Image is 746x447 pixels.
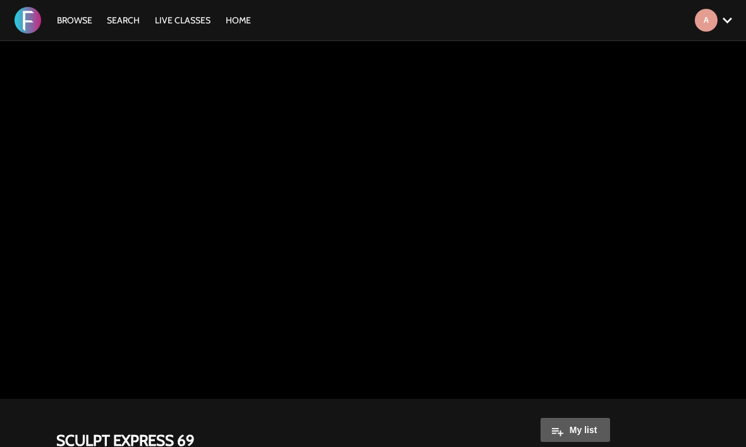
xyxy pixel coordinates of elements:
a: Search [101,15,146,26]
a: LIVE CLASSES [149,15,217,26]
nav: Primary [51,14,258,27]
button: My list [541,418,611,442]
a: Browse [51,15,99,26]
img: FORMATION [15,7,41,34]
a: HOME [219,15,257,26]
